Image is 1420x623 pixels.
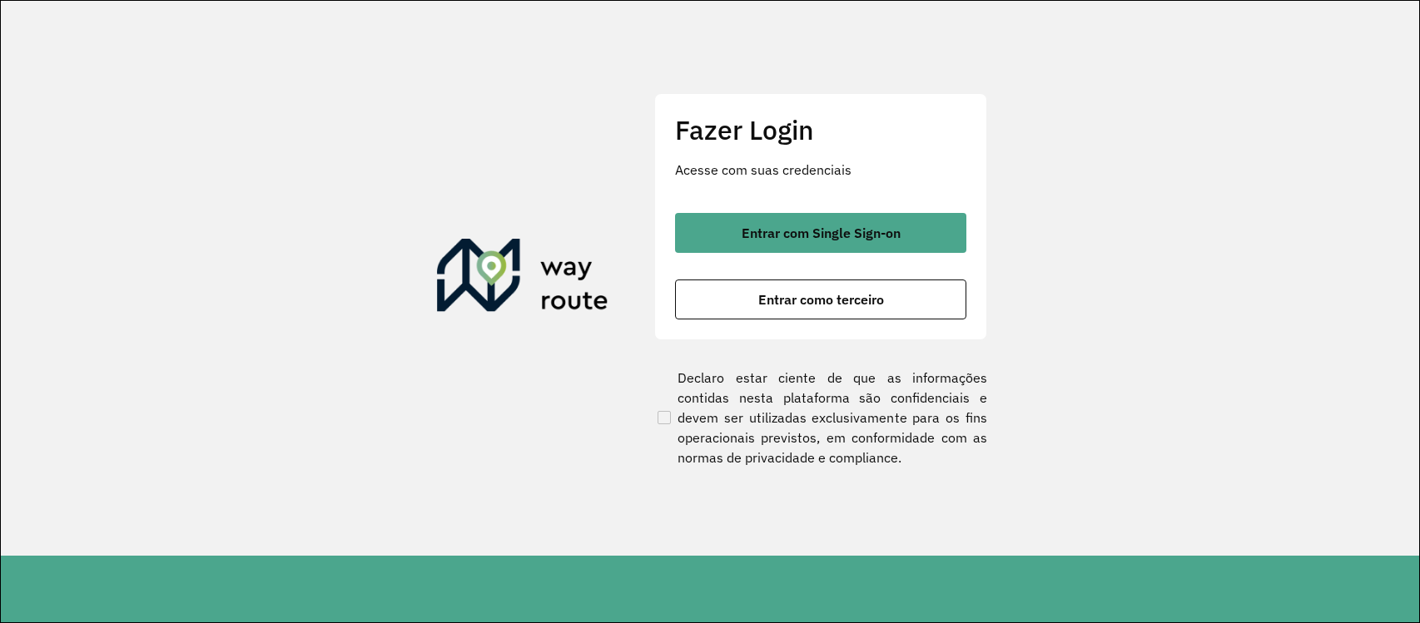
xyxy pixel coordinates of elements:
[758,293,884,306] span: Entrar como terceiro
[675,160,966,180] p: Acesse com suas credenciais
[742,226,901,240] span: Entrar com Single Sign-on
[675,213,966,253] button: button
[437,239,608,319] img: Roteirizador AmbevTech
[675,279,966,319] button: button
[675,114,966,146] h2: Fazer Login
[654,368,987,467] label: Declaro estar ciente de que as informações contidas nesta plataforma são confidenciais e devem se...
